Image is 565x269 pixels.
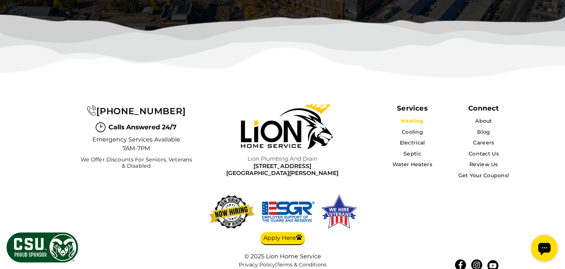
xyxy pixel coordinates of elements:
[458,172,509,179] a: Get Your Coupons!
[209,253,356,260] div: © 2025 Lion Home Service
[92,135,180,153] span: Emergency Services Available 7AM-7PM
[392,161,432,168] a: Water Heaters
[402,129,423,135] a: Cooling
[468,104,499,112] div: Connect
[320,193,358,230] img: We hire veterans
[260,232,305,245] a: Apply Here
[226,163,338,177] a: [STREET_ADDRESS][GEOGRAPHIC_DATA][PERSON_NAME]
[401,118,423,124] a: Heating
[473,139,494,146] a: Careers
[6,231,79,263] img: CSU Sponsor Badge
[3,3,29,29] div: Open chat widget
[475,118,492,124] a: About
[400,139,425,146] a: Electrical
[207,193,256,230] img: now-hiring
[239,261,275,268] a: Privacy Policy
[397,104,427,112] span: Services
[226,170,338,177] span: [GEOGRAPHIC_DATA][PERSON_NAME]
[96,106,186,116] span: [PHONE_NUMBER]
[469,150,499,157] a: Contact Us
[109,122,177,132] span: Calls Answered 24/7
[477,129,490,135] a: Blog
[226,163,338,170] span: [STREET_ADDRESS]
[404,150,421,157] a: Septic
[205,156,360,161] span: Lion Plumbing and Drain
[277,261,327,268] a: Terms & Conditions
[469,161,498,168] a: Review Us
[87,106,186,116] a: [PHONE_NUMBER]
[78,157,194,170] span: We Offer Discounts for Seniors, Veterans & Disabled
[261,193,316,230] img: We hire veterans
